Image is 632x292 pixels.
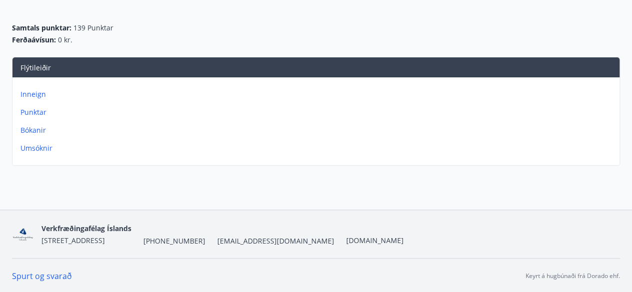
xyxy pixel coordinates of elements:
[143,236,205,246] span: [PHONE_NUMBER]
[58,35,72,45] span: 0 kr.
[12,23,71,33] span: Samtals punktar :
[20,63,51,72] span: Flýtileiðir
[41,236,105,245] span: [STREET_ADDRESS]
[20,107,616,117] p: Punktar
[41,224,131,233] span: Verkfræðingafélag Íslands
[217,236,334,246] span: [EMAIL_ADDRESS][DOMAIN_NAME]
[20,143,616,153] p: Umsóknir
[73,23,113,33] span: 139 Punktar
[346,236,404,245] a: [DOMAIN_NAME]
[526,272,620,281] p: Keyrt á hugbúnaði frá Dorado ehf.
[20,89,616,99] p: Inneign
[12,35,56,45] span: Ferðaávísun :
[12,271,72,282] a: Spurt og svarað
[20,125,616,135] p: Bókanir
[12,224,33,245] img: zH7ieRZ5MdB4c0oPz1vcDZy7gcR7QQ5KLJqXv9KS.png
